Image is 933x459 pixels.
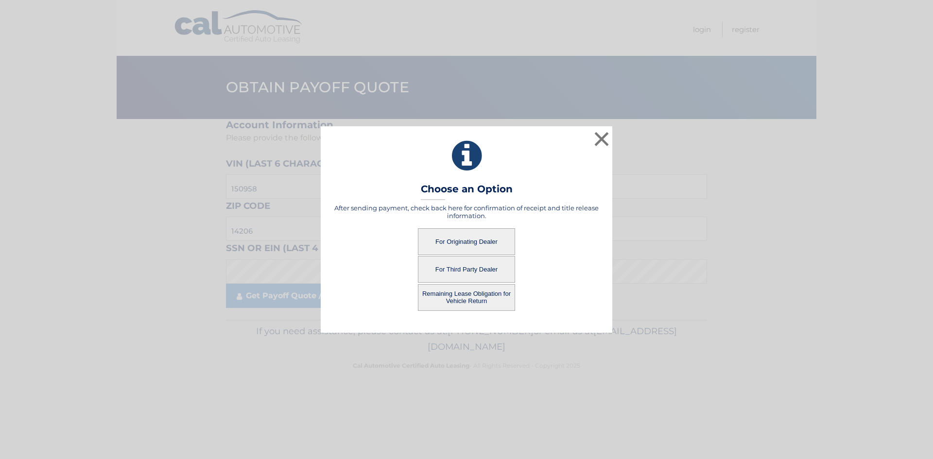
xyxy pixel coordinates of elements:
[418,256,515,283] button: For Third Party Dealer
[418,228,515,255] button: For Originating Dealer
[418,284,515,311] button: Remaining Lease Obligation for Vehicle Return
[421,183,513,200] h3: Choose an Option
[333,204,600,220] h5: After sending payment, check back here for confirmation of receipt and title release information.
[592,129,611,149] button: ×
